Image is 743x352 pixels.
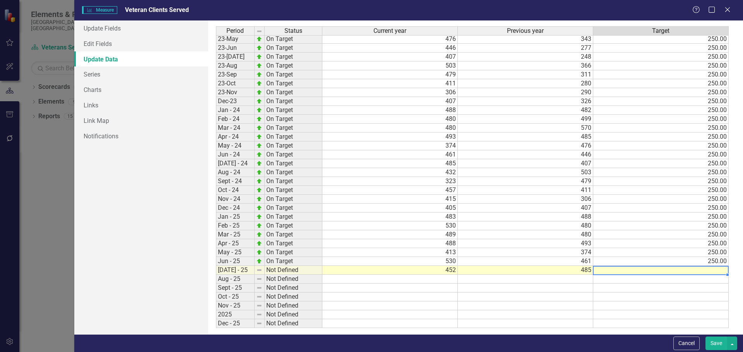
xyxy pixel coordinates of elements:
td: On Target [265,150,322,159]
td: 250.00 [593,239,729,248]
td: 480 [458,221,593,230]
img: zOikAAAAAElFTkSuQmCC [256,223,262,229]
td: 366 [458,61,593,70]
span: Previous year [507,27,544,34]
td: 493 [322,133,458,141]
td: On Target [265,168,322,177]
img: zOikAAAAAElFTkSuQmCC [256,151,262,158]
td: 476 [458,141,593,150]
img: zOikAAAAAElFTkSuQmCC [256,125,262,131]
td: 250.00 [593,61,729,70]
span: Status [284,27,302,34]
img: zOikAAAAAElFTkSuQmCC [256,169,262,175]
td: 530 [322,257,458,266]
a: Update Data [74,51,208,67]
td: On Target [265,124,322,133]
td: On Target [265,53,322,61]
td: 488 [458,213,593,221]
img: zOikAAAAAElFTkSuQmCC [256,80,262,87]
td: 248 [458,53,593,61]
td: Not Defined [265,284,322,292]
td: Mar - 24 [216,124,255,133]
a: Notifications [74,128,208,144]
td: 476 [322,35,458,44]
img: zOikAAAAAElFTkSuQmCC [256,160,262,167]
td: On Target [265,70,322,79]
td: 2025 [216,310,255,319]
a: Update Fields [74,20,208,36]
img: 8DAGhfEEPCf229AAAAAElFTkSuQmCC [256,294,262,300]
img: zOikAAAAAElFTkSuQmCC [256,36,262,42]
td: On Target [265,177,322,186]
span: Target [652,27,669,34]
td: On Target [265,106,322,115]
td: 493 [458,239,593,248]
a: Charts [74,82,208,97]
span: Period [226,27,244,34]
td: 485 [458,266,593,275]
td: 250.00 [593,213,729,221]
td: Dec-23 [216,97,255,106]
td: 374 [322,141,458,150]
td: 290 [458,88,593,97]
td: 250.00 [593,106,729,115]
td: 374 [458,248,593,257]
td: On Target [265,141,322,150]
img: zOikAAAAAElFTkSuQmCC [256,214,262,220]
td: 250.00 [593,44,729,53]
img: 8DAGhfEEPCf229AAAAAElFTkSuQmCC [256,285,262,291]
td: Apr - 24 [216,133,255,141]
td: Sept - 24 [216,177,255,186]
a: Link Map [74,113,208,128]
td: 250.00 [593,221,729,230]
td: 480 [458,230,593,239]
img: zOikAAAAAElFTkSuQmCC [256,89,262,95]
td: 280 [458,79,593,88]
td: 311 [458,70,593,79]
td: On Target [265,221,322,230]
td: 323 [322,177,458,186]
td: Dec - 25 [216,319,255,328]
td: On Target [265,159,322,168]
img: zOikAAAAAElFTkSuQmCC [256,107,262,113]
img: zOikAAAAAElFTkSuQmCC [256,45,262,51]
td: 343 [458,35,593,44]
td: 250.00 [593,88,729,97]
td: 306 [322,88,458,97]
td: Oct - 24 [216,186,255,195]
td: On Target [265,133,322,141]
td: 23-Jun [216,44,255,53]
td: 250.00 [593,177,729,186]
td: 250.00 [593,35,729,44]
img: zOikAAAAAElFTkSuQmCC [256,205,262,211]
td: 306 [458,195,593,204]
td: 250.00 [593,159,729,168]
td: 411 [322,79,458,88]
td: 23-Sep [216,70,255,79]
td: [DATE] - 24 [216,159,255,168]
td: 411 [458,186,593,195]
span: Veteran Clients Served [125,6,189,14]
td: 503 [322,61,458,70]
img: zOikAAAAAElFTkSuQmCC [256,134,262,140]
td: 250.00 [593,133,729,141]
td: Jun - 25 [216,257,255,266]
td: 23-[DATE] [216,53,255,61]
td: On Target [265,35,322,44]
td: May - 24 [216,141,255,150]
td: Oct - 25 [216,292,255,301]
td: On Target [265,230,322,239]
td: 479 [458,177,593,186]
td: 407 [458,204,593,213]
td: 452 [322,266,458,275]
img: 8DAGhfEEPCf229AAAAAElFTkSuQmCC [256,276,262,282]
td: Not Defined [265,266,322,275]
td: On Target [265,239,322,248]
td: On Target [265,61,322,70]
img: 8DAGhfEEPCf229AAAAAElFTkSuQmCC [256,320,262,326]
td: 250.00 [593,168,729,177]
td: 407 [458,159,593,168]
img: zOikAAAAAElFTkSuQmCC [256,178,262,184]
td: 407 [322,53,458,61]
td: Aug - 25 [216,275,255,284]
